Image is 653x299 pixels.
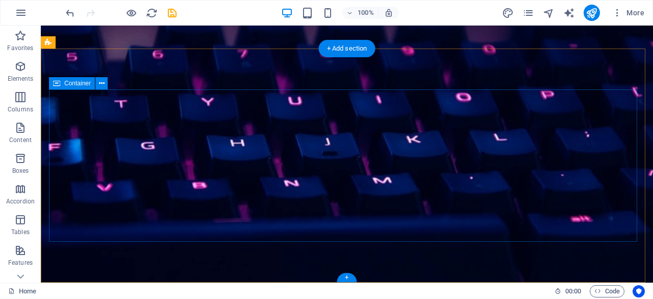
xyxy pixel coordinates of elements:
span: Container [64,80,91,86]
p: Tables [11,228,30,236]
h6: 100% [358,7,374,19]
i: Undo: Delete elements (Ctrl+Z) [64,7,76,19]
i: Save (Ctrl+S) [166,7,178,19]
button: navigator [543,7,555,19]
i: Pages (Ctrl+Alt+S) [522,7,534,19]
p: Content [9,136,32,144]
i: Reload page [146,7,158,19]
button: reload [145,7,158,19]
p: Elements [8,75,34,83]
i: AI Writer [563,7,575,19]
button: pages [522,7,535,19]
span: More [612,8,644,18]
i: Design (Ctrl+Alt+Y) [502,7,514,19]
span: 00 00 [565,285,581,297]
i: Publish [586,7,597,19]
button: Code [590,285,624,297]
div: + Add section [319,40,375,57]
i: Navigator [543,7,555,19]
button: save [166,7,178,19]
h6: Session time [555,285,582,297]
button: Usercentrics [633,285,645,297]
button: Click here to leave preview mode and continue editing [125,7,137,19]
button: undo [64,7,76,19]
p: Accordion [6,197,35,205]
i: On resize automatically adjust zoom level to fit chosen device. [384,8,393,17]
span: : [572,287,574,295]
div: + [337,273,357,282]
p: Favorites [7,44,33,52]
a: Click to cancel selection. Double-click to open Pages [8,285,36,297]
p: Columns [8,105,33,113]
p: Boxes [12,167,29,175]
button: More [608,5,648,21]
span: Code [594,285,620,297]
button: design [502,7,514,19]
p: Features [8,259,33,267]
button: text_generator [563,7,575,19]
button: 100% [342,7,379,19]
button: publish [584,5,600,21]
